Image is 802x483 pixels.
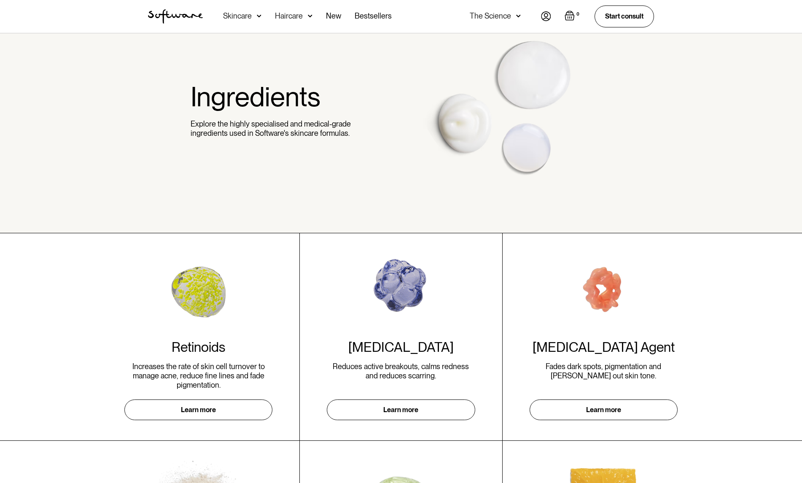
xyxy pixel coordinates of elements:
[257,12,261,20] img: arrow down
[327,399,475,420] a: Learn more
[275,12,303,20] div: Haircare
[595,5,654,27] a: Start consult
[124,399,272,420] a: Learn more
[172,339,225,355] h2: Retinoids
[530,399,678,420] a: Learn more
[308,12,312,20] img: arrow down
[191,119,355,138] p: Explore the highly specialised and medical-grade ingredients used in Software's skincare formulas.
[575,11,581,18] div: 0
[516,12,521,20] img: arrow down
[148,9,203,24] img: Software Logo
[348,339,454,355] h2: [MEDICAL_DATA]
[148,9,203,24] a: home
[533,339,675,355] h2: [MEDICAL_DATA] Agent
[191,81,355,113] h1: Ingredients
[327,362,475,389] p: Reduces active breakouts, calms redness and reduces scarring.
[565,11,581,22] a: Open empty cart
[124,362,272,389] p: Increases the rate of skin cell turnover to manage acne, reduce fine lines and fade pigmentation.
[530,362,678,389] p: Fades dark spots, pigmentation and [PERSON_NAME] out skin tone.
[470,12,511,20] div: The Science
[223,12,252,20] div: Skincare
